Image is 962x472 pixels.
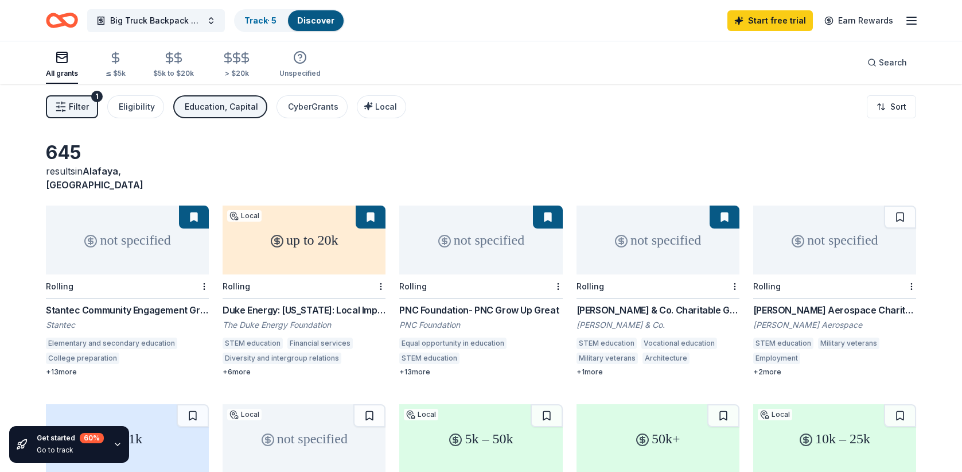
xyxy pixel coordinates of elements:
[357,95,406,118] button: Local
[153,69,194,78] div: $5k to $20k
[297,16,334,25] a: Discover
[279,69,321,78] div: Unspecified
[753,353,800,364] div: Employment
[223,319,385,331] div: The Duke Energy Foundation
[727,10,813,31] a: Start free trial
[46,206,209,274] div: not specified
[244,16,276,25] a: Track· 5
[577,206,739,377] a: not specifiedRolling[PERSON_NAME] & Co. Charitable Giving[PERSON_NAME] & Co.STEM educationVocatio...
[223,303,385,317] div: Duke Energy: [US_STATE]: Local Impact Grants
[276,95,348,118] button: CyberGrants
[106,47,126,84] button: ≤ $5k
[46,141,209,164] div: 645
[221,69,252,78] div: > $20k
[753,367,916,377] div: + 2 more
[817,10,900,31] a: Earn Rewards
[399,338,507,349] div: Equal opportunity in education
[46,46,78,84] button: All grants
[80,433,104,443] div: 60 %
[399,206,562,377] a: not specifiedRollingPNC Foundation- PNC Grow Up GreatPNC FoundationEqual opportunity in education...
[577,338,637,349] div: STEM education
[221,47,252,84] button: > $20k
[223,367,385,377] div: + 6 more
[287,338,353,349] div: Financial services
[577,367,739,377] div: + 1 more
[46,303,209,317] div: Stantec Community Engagement Grant
[124,353,200,364] div: Vocational education
[867,95,916,118] button: Sort
[46,165,143,191] span: Alafaya, [GEOGRAPHIC_DATA]
[399,206,562,274] div: not specified
[223,206,385,377] a: up to 20kLocalRollingDuke Energy: [US_STATE]: Local Impact GrantsThe Duke Energy FoundationSTEM e...
[464,353,556,364] div: Early childhood education
[46,164,209,192] div: results
[46,69,78,78] div: All grants
[577,353,638,364] div: Military veterans
[641,338,717,349] div: Vocational education
[37,446,104,455] div: Go to track
[753,319,916,331] div: [PERSON_NAME] Aerospace
[890,100,906,114] span: Sort
[46,206,209,377] a: not specifiedRollingStantec Community Engagement GrantStantecElementary and secondary educationCo...
[577,319,739,331] div: [PERSON_NAME] & Co.
[753,338,813,349] div: STEM education
[288,100,338,114] div: CyberGrants
[46,319,209,331] div: Stantec
[87,9,225,32] button: Big Truck Backpack Give Back.
[577,281,604,291] div: Rolling
[879,56,907,69] span: Search
[227,409,262,420] div: Local
[69,100,89,114] span: Filter
[399,367,562,377] div: + 13 more
[399,281,427,291] div: Rolling
[185,100,258,114] div: Education, Capital
[404,409,438,420] div: Local
[106,69,126,78] div: ≤ $5k
[119,100,155,114] div: Eligibility
[223,206,385,274] div: up to 20k
[223,338,283,349] div: STEM education
[753,281,781,291] div: Rolling
[223,353,341,364] div: Diversity and intergroup relations
[375,102,397,111] span: Local
[279,46,321,84] button: Unspecified
[153,47,194,84] button: $5k to $20k
[642,353,690,364] div: Architecture
[91,91,103,102] div: 1
[858,51,916,74] button: Search
[46,353,119,364] div: College preparation
[227,210,262,222] div: Local
[399,353,459,364] div: STEM education
[110,14,202,28] span: Big Truck Backpack Give Back.
[399,303,562,317] div: PNC Foundation- PNC Grow Up Great
[399,319,562,331] div: PNC Foundation
[107,95,164,118] button: Eligibility
[46,281,73,291] div: Rolling
[46,367,209,377] div: + 13 more
[173,95,267,118] button: Education, Capital
[37,433,104,443] div: Get started
[223,281,250,291] div: Rolling
[758,409,792,420] div: Local
[46,7,78,34] a: Home
[234,9,345,32] button: Track· 5Discover
[46,165,143,191] span: in
[818,338,879,349] div: Military veterans
[46,95,98,118] button: Filter1
[753,303,916,317] div: [PERSON_NAME] Aerospace Charitable Giving
[46,338,177,349] div: Elementary and secondary education
[577,303,739,317] div: [PERSON_NAME] & Co. Charitable Giving
[753,206,916,377] a: not specifiedRolling[PERSON_NAME] Aerospace Charitable Giving[PERSON_NAME] AerospaceSTEM educatio...
[753,206,916,274] div: not specified
[577,206,739,274] div: not specified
